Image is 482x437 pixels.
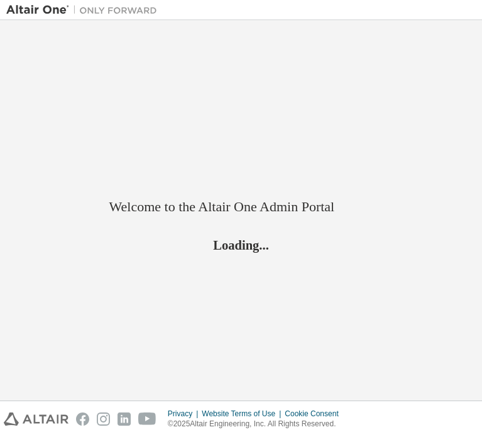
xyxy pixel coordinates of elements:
[118,412,131,426] img: linkedin.svg
[4,412,68,426] img: altair_logo.svg
[109,198,373,216] h2: Welcome to the Altair One Admin Portal
[168,409,202,419] div: Privacy
[97,412,110,426] img: instagram.svg
[285,409,346,419] div: Cookie Consent
[202,409,285,419] div: Website Terms of Use
[6,4,163,16] img: Altair One
[168,419,346,429] p: © 2025 Altair Engineering, Inc. All Rights Reserved.
[138,412,156,426] img: youtube.svg
[76,412,89,426] img: facebook.svg
[109,236,373,253] h2: Loading...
